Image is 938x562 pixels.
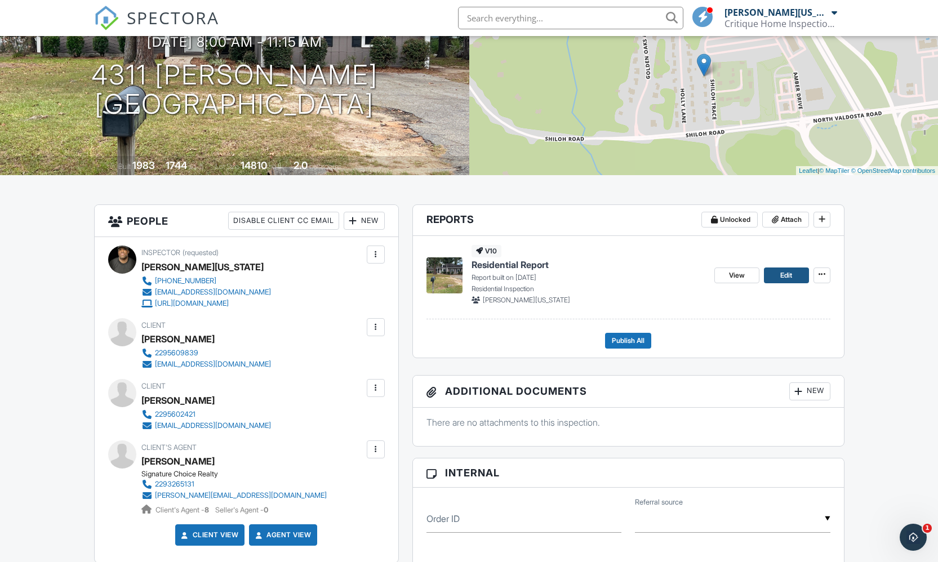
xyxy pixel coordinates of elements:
a: Leaflet [799,167,817,174]
div: 1744 [166,159,187,171]
div: New [344,212,385,230]
a: [EMAIL_ADDRESS][DOMAIN_NAME] [141,287,271,298]
div: [PERSON_NAME] [141,331,215,347]
span: (requested) [183,248,219,257]
a: [PERSON_NAME][EMAIL_ADDRESS][DOMAIN_NAME] [141,490,327,501]
div: [PHONE_NUMBER] [155,276,216,286]
label: Order ID [426,512,460,525]
span: Client [141,382,166,390]
a: [EMAIL_ADDRESS][DOMAIN_NAME] [141,420,271,431]
span: Client's Agent - [155,506,211,514]
div: 14810 [241,159,267,171]
h3: Additional Documents [413,376,844,408]
a: [EMAIL_ADDRESS][DOMAIN_NAME] [141,359,271,370]
input: Search everything... [458,7,683,29]
span: sq.ft. [269,162,283,171]
a: 2295609839 [141,347,271,359]
div: [EMAIL_ADDRESS][DOMAIN_NAME] [155,360,271,369]
h3: Internal [413,458,844,488]
a: [PHONE_NUMBER] [141,275,271,287]
label: Referral source [635,497,683,507]
span: Client [141,321,166,329]
strong: 0 [264,506,268,514]
div: New [789,382,830,400]
span: Seller's Agent - [215,506,268,514]
div: 1983 [132,159,155,171]
span: Client's Agent [141,443,197,452]
span: bathrooms [309,162,341,171]
div: [URL][DOMAIN_NAME] [155,299,229,308]
div: [EMAIL_ADDRESS][DOMAIN_NAME] [155,288,271,297]
a: Client View [179,529,239,541]
h3: People [95,205,398,237]
strong: 8 [205,506,209,514]
a: 2293265131 [141,479,327,490]
div: Signature Choice Realty [141,470,336,479]
a: © OpenStreetMap contributors [851,167,935,174]
div: 2293265131 [155,480,194,489]
a: Agent View [253,529,311,541]
h3: [DATE] 8:00 am - 11:15 am [147,34,322,50]
div: [EMAIL_ADDRESS][DOMAIN_NAME] [155,421,271,430]
a: [URL][DOMAIN_NAME] [141,298,271,309]
p: There are no attachments to this inspection. [426,416,830,429]
img: The Best Home Inspection Software - Spectora [94,6,119,30]
span: Built [118,162,131,171]
span: 1 [923,524,932,533]
div: 2295609839 [155,349,198,358]
div: [PERSON_NAME] [141,392,215,409]
a: [PERSON_NAME] [141,453,215,470]
div: [PERSON_NAME][US_STATE] [724,7,829,18]
div: [PERSON_NAME][US_STATE] [141,258,264,275]
a: 2295602421 [141,409,271,420]
iframe: Intercom live chat [900,524,927,551]
div: 2.0 [294,159,308,171]
span: Lot Size [215,162,239,171]
a: SPECTORA [94,15,219,39]
h1: 4311 [PERSON_NAME] [GEOGRAPHIC_DATA] [91,60,378,120]
a: © MapTiler [819,167,850,174]
span: Inspector [141,248,180,257]
div: Critique Home Inspections [724,18,837,29]
div: Disable Client CC Email [228,212,339,230]
span: sq. ft. [189,162,205,171]
div: 2295602421 [155,410,195,419]
span: SPECTORA [127,6,219,29]
div: | [796,166,938,176]
div: [PERSON_NAME][EMAIL_ADDRESS][DOMAIN_NAME] [155,491,327,500]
